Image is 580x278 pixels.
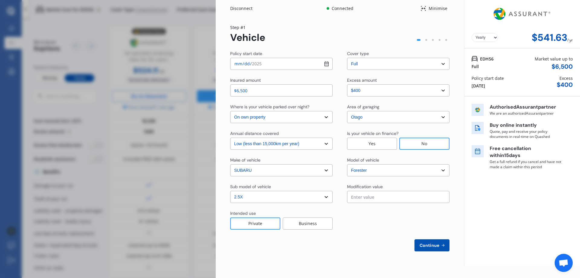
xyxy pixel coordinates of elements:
div: Excess [559,75,573,81]
div: Yes [347,138,397,150]
span: EDH56 [480,56,494,62]
input: dd / mm / yyyy [230,58,333,70]
img: Assurant.png [492,2,553,25]
div: Model of vehicle [347,157,379,163]
div: Vehicle [230,32,265,43]
span: Continue [418,243,440,248]
div: Full [472,63,479,70]
div: No [399,138,449,150]
p: Authorised Assurant partner [490,104,562,111]
img: free cancel icon [472,145,484,157]
p: Free cancellation within 15 days [490,145,562,159]
div: Make of vehicle [230,157,260,163]
div: Open chat [555,254,573,272]
input: Enter value [347,191,449,203]
div: Step # 1 [230,24,265,31]
div: Connected [330,5,354,11]
p: Buy online instantly [490,122,562,129]
div: [DATE] [472,83,485,89]
p: Get a full refund if you cancel and have not made a claim within this period [490,159,562,169]
p: We are an authorised Assurant partner [490,111,562,116]
div: Minimise [426,5,449,11]
div: Annual distance covered [230,130,279,136]
div: Sub model of vehicle [230,184,271,190]
div: Market value up to [535,56,573,62]
div: Insured amount [230,77,261,83]
div: Where is your vehicle parked over night? [230,104,309,110]
div: $ 400 [557,81,573,88]
div: Policy start date [472,75,504,81]
button: Continue [414,239,449,251]
input: Enter insured amount [230,84,333,96]
div: Excess amount [347,77,377,83]
div: Disconnect [230,5,259,11]
div: Is your vehicle on finance? [347,130,398,136]
div: / yr [567,32,573,43]
div: Cover type [347,51,369,57]
div: Intended use [230,210,256,216]
div: Private [230,217,280,230]
img: buy online icon [472,122,484,134]
div: Policy start date [230,51,262,57]
div: $541.63 [532,32,567,43]
div: Area of garaging [347,104,379,110]
div: Business [283,217,333,230]
div: $ 6,500 [552,63,573,70]
div: Modification value [347,184,383,190]
img: insurer icon [472,104,484,116]
p: Quote, pay and receive your policy documents in real-time on Quashed [490,129,562,139]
